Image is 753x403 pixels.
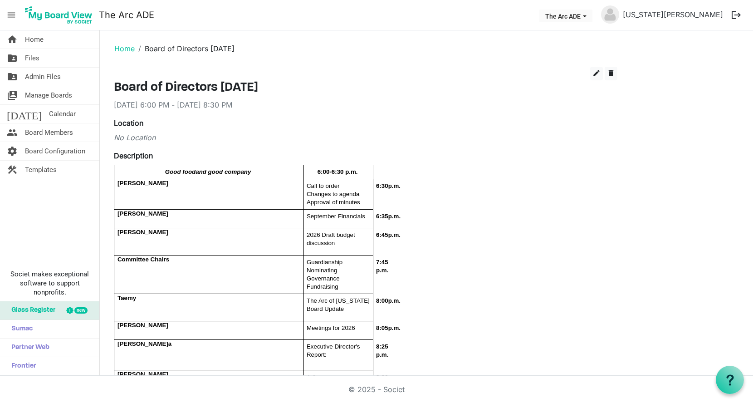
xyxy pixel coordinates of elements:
span: Good food [165,168,196,175]
span: edit [592,69,601,77]
span: Executive Director's Report: [307,343,362,358]
span: Meetings for 2026 [307,324,355,331]
span: Manage Boards [25,86,72,104]
span: 2026 Draft budget discussion [307,231,357,246]
a: [US_STATE][PERSON_NAME] [619,5,727,24]
span: :25 [379,343,388,350]
li: Board of Directors [DATE] [135,43,235,54]
span: 0 [385,182,388,189]
div: No Location [114,132,617,143]
span: 6:00-6:30 p.m. [318,168,358,175]
span: folder_shared [7,68,18,86]
span: September Financials [307,213,365,220]
span: 6: [376,213,381,220]
span: people [7,123,18,142]
a: Home [114,44,135,53]
span: 3 [381,213,385,220]
span: [PERSON_NAME] [117,340,168,347]
span: p.m. [376,267,388,274]
span: Frontier [7,357,36,375]
span: p.m. [388,297,401,304]
span: 8 [376,343,379,350]
span: Committee Cha [117,256,162,263]
span: Taemy [117,295,136,301]
span: 8:30 p.m. [376,374,390,388]
span: Partner Web [7,339,49,357]
span: [PERSON_NAME] [117,180,168,187]
button: logout [727,5,746,25]
span: Home [25,30,44,49]
h3: Board of Directors [DATE] [114,80,617,96]
span: 8:00 [376,297,388,304]
span: 7 [376,259,379,265]
span: Calendar [49,105,76,123]
span: p.m. [388,324,401,331]
span: 6:45 [376,231,388,238]
span: Guardianship [307,259,342,265]
span: [PERSON_NAME] [117,210,168,217]
span: construction [7,161,18,179]
span: Sumac [7,320,33,338]
span: Adjourn [307,374,328,380]
div: [DATE] 6:00 PM - [DATE] 8:30 PM [114,99,617,110]
button: edit [590,67,603,80]
label: Description [114,150,153,161]
span: Glass Register [7,301,55,319]
span: 45 [381,259,388,265]
span: p.m. [388,213,401,220]
span: menu [3,6,20,24]
span: p.m. [388,231,401,238]
span: switch_account [7,86,18,104]
a: © 2025 - Societ [348,385,405,394]
span: [PERSON_NAME] [117,371,168,378]
span: Board Members [25,123,73,142]
span: a [168,340,171,347]
span: 5 [385,213,388,220]
span: Call to order [307,182,340,189]
a: My Board View Logo [22,4,99,26]
img: no-profile-picture.svg [601,5,619,24]
span: Admin Files [25,68,61,86]
span: Societ makes exceptional software to support nonprofits. [4,270,95,297]
span: Board Configuration [25,142,85,160]
span: Templates [25,161,57,179]
img: My Board View Logo [22,4,95,26]
span: [PERSON_NAME] [117,229,168,236]
span: Governance [307,275,340,282]
span: 6:3 [376,182,385,189]
span: [PERSON_NAME] [117,322,168,329]
button: The Arc ADE dropdownbutton [539,10,592,22]
span: home [7,30,18,49]
span: and good company [196,168,251,175]
div: new [74,307,88,314]
span: Files [25,49,39,67]
span: settings [7,142,18,160]
a: The Arc ADE [99,6,154,24]
span: [DATE] [7,105,42,123]
span: Changes to agenda [307,191,359,197]
span: : [379,259,381,265]
button: delete [605,67,617,80]
span: p.m. [388,182,401,189]
span: Fundraising [307,283,338,290]
span: folder_shared [7,49,18,67]
span: The Arc of [US_STATE] Board Update [307,297,371,312]
span: Approval of minutes [307,199,360,206]
span: irs [162,256,169,263]
span: delete [607,69,615,77]
span: p.m. [376,351,388,358]
span: 8:05 [376,324,388,331]
label: Location [114,118,143,128]
span: Nominating [307,267,337,274]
